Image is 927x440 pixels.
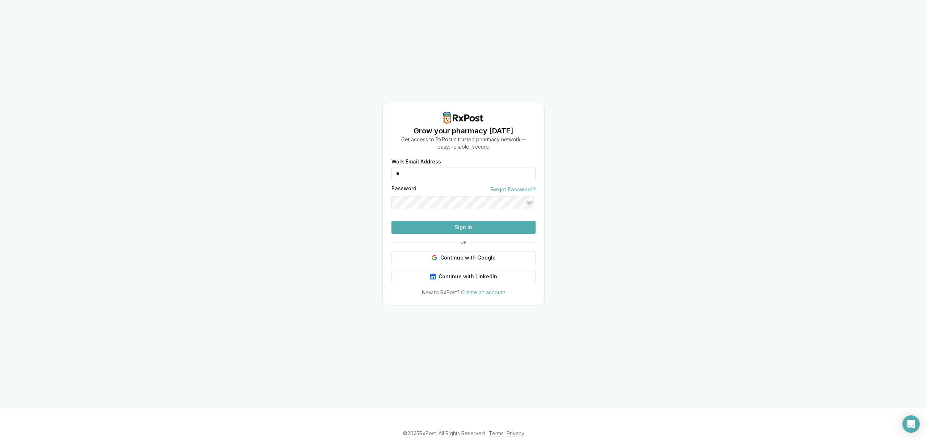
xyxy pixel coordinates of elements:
p: Get access to RxPost's trusted pharmacy network— easy, reliable, secure. [401,136,526,150]
a: Create an account [461,289,505,295]
div: Open Intercom Messenger [902,415,920,433]
button: Show password [523,196,536,209]
span: New to RxPost? [422,289,460,295]
img: Google [432,255,437,261]
img: LinkedIn [430,274,436,279]
a: Privacy [507,430,524,436]
button: Sign In [391,221,536,234]
button: Continue with Google [391,251,536,264]
span: OR [457,240,470,245]
label: Work Email Address [391,159,536,164]
label: Password [391,186,416,193]
a: Terms [489,430,504,436]
h1: Grow your pharmacy [DATE] [401,126,526,136]
a: Forgot Password? [490,186,536,193]
img: RxPost Logo [440,112,487,124]
button: Continue with LinkedIn [391,270,536,283]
